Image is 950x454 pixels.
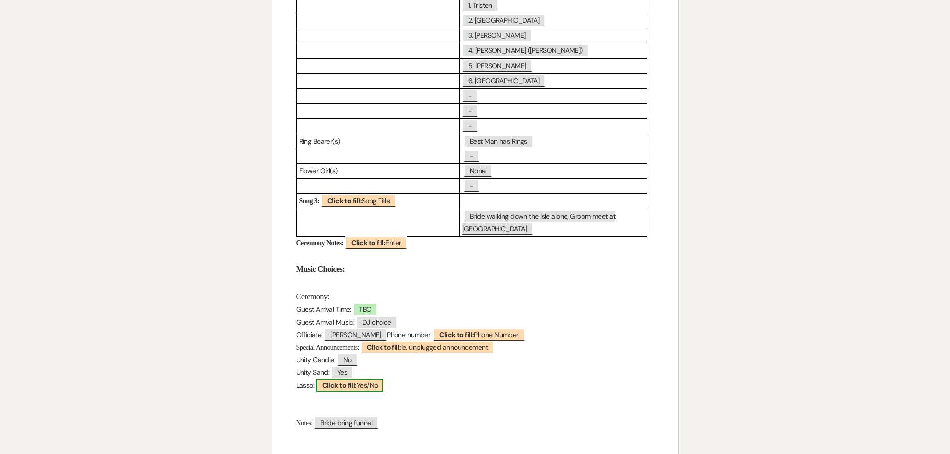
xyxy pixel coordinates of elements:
span: Yes [331,366,353,378]
span: - [462,104,478,117]
span: TBC [353,303,377,315]
strong: Ceremony Notes: [296,239,344,247]
span: None [464,164,492,177]
span: Enter [345,236,407,249]
span: No [337,353,358,366]
span: Best Man has Rings [464,135,533,147]
span: - [462,89,478,102]
p: Officiate: Phone number: [296,329,654,341]
span: - [464,150,479,162]
span: Special Announcements: [296,344,359,351]
span: Bride bring funnel [314,416,378,429]
span: 4. [PERSON_NAME] ([PERSON_NAME]) [462,44,589,56]
span: - [464,179,479,192]
b: Click to fill: [439,330,474,339]
span: ie. unplugged announcement [361,341,494,353]
span: 2. [GEOGRAPHIC_DATA] [462,14,546,26]
span: 3. [PERSON_NAME] [462,29,532,41]
p: Lasso: [296,379,654,392]
strong: Music Choices: [296,264,345,274]
p: Guest Arrival Music: [296,316,654,329]
p: Unity Sand: [296,366,654,379]
p: Flower Girl(s) [299,165,457,177]
span: Bride walking down the Isle alone, Groom meet at [GEOGRAPHIC_DATA] [462,210,616,235]
span: Ceremony: [296,292,330,301]
p: Unity Candle: [296,354,654,366]
span: Song Title [321,194,396,207]
span: Yes/No [316,379,384,392]
span: [PERSON_NAME] [324,328,387,341]
span: Notes: [296,419,313,427]
strong: Song 3: [299,197,320,205]
b: Click to fill: [351,238,385,247]
b: Click to fill: [322,381,357,390]
b: Click to fill: [327,196,362,205]
span: Phone Number [433,328,524,341]
span: DJ choice [356,316,397,328]
span: 5. [PERSON_NAME] [462,59,532,72]
span: - [462,119,478,132]
span: 6. [GEOGRAPHIC_DATA] [462,74,546,87]
p: Guest Arrival Time: [296,303,654,316]
p: Ring Bearer(s) [299,135,457,148]
b: Click to fill: [367,343,401,352]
